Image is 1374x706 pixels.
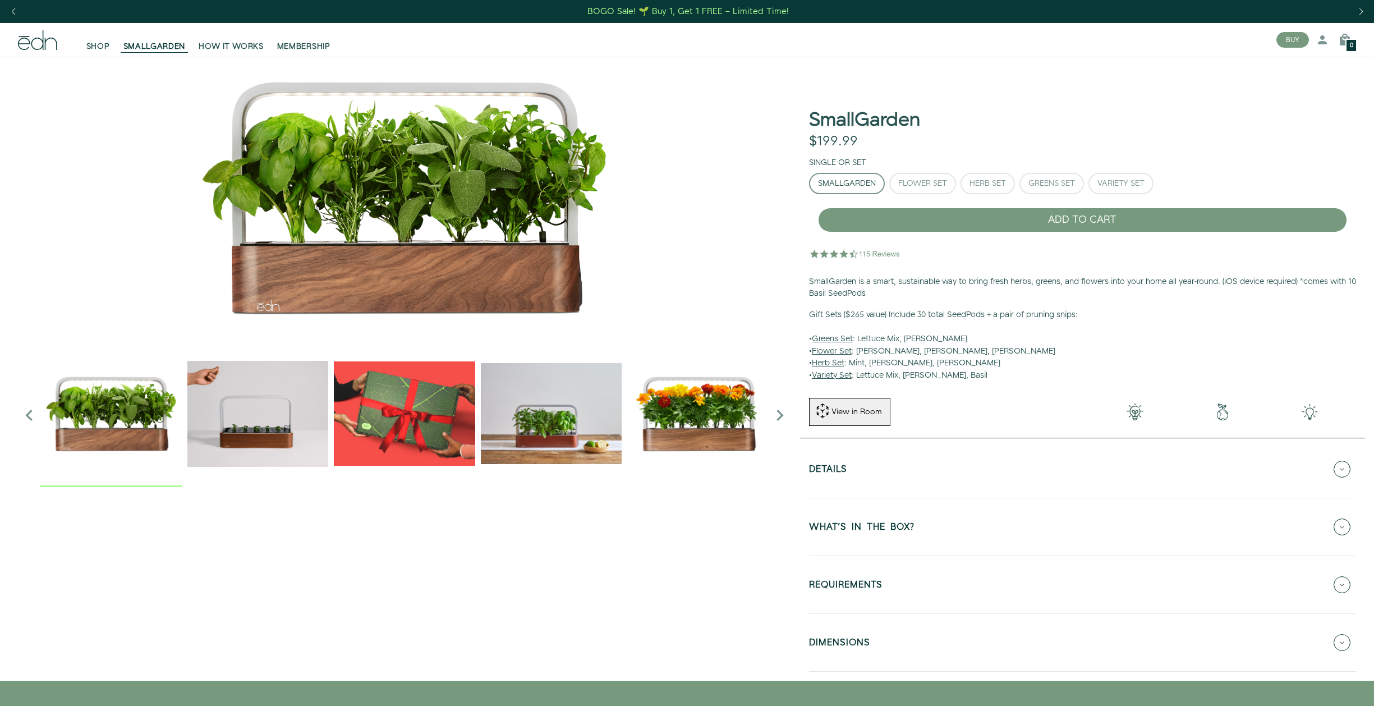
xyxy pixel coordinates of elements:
button: Herb Set [961,173,1015,194]
u: Greens Set [812,333,853,345]
i: Next slide [769,404,791,427]
div: View in Room [830,406,883,418]
img: edn-smallgarden-mixed-herbs-table-product-2000px_1024x.jpg [481,343,622,484]
i: Previous slide [18,404,40,427]
p: • : Lettuce Mix, [PERSON_NAME] • : [PERSON_NAME], [PERSON_NAME], [PERSON_NAME] • : Mint, [PERSON_... [809,309,1356,382]
span: 0 [1350,43,1353,49]
a: SHOP [80,27,117,52]
button: Variety Set [1088,173,1154,194]
img: edn-smallgarden-marigold-hero-SLV-2000px_1024x.png [627,343,769,484]
p: SmallGarden is a smart, sustainable way to bring fresh herbs, greens, and flowers into your home ... [809,276,1356,300]
button: DIMENSIONS [809,623,1356,662]
div: 3 / 6 [334,343,475,487]
span: HOW IT WORKS [199,41,263,52]
h5: Details [809,465,847,478]
img: Official-EDN-SMALLGARDEN-HERB-HERO-SLV-2000px_1024x.png [40,343,182,484]
div: 4 / 6 [481,343,622,487]
div: $199.99 [809,134,858,150]
div: Variety Set [1097,180,1145,187]
u: Variety Set [812,370,852,381]
div: Herb Set [969,180,1006,187]
h1: SmallGarden [809,110,920,131]
span: SMALLGARDEN [123,41,186,52]
u: Flower Set [812,346,852,357]
div: 1 / 6 [18,57,791,337]
button: ADD TO CART [818,208,1347,232]
div: SmallGarden [818,180,876,187]
img: EMAILS_-_Holiday_21_PT1_28_9986b34a-7908-4121-b1c1-9595d1e43abe_1024x.png [334,343,475,484]
div: Greens Set [1028,180,1075,187]
u: Herb Set [812,357,844,369]
a: HOW IT WORKS [192,27,270,52]
div: 2 / 6 [187,343,329,487]
div: Flower Set [898,180,947,187]
div: 5 / 6 [627,343,769,487]
h5: WHAT'S IN THE BOX? [809,522,915,535]
img: 001-light-bulb.png [1091,404,1179,420]
h5: DIMENSIONS [809,638,870,651]
a: MEMBERSHIP [270,27,337,52]
img: 4.5 star rating [809,242,902,265]
button: REQUIREMENTS [809,565,1356,604]
div: 1 / 6 [40,343,182,487]
a: SMALLGARDEN [117,27,192,52]
button: Flower Set [889,173,956,194]
img: edn-smallgarden-tech.png [1266,404,1354,420]
button: Details [809,450,1356,489]
a: BOGO Sale! 🌱 Buy 1, Get 1 FREE – Limited Time! [586,3,790,20]
button: WHAT'S IN THE BOX? [809,507,1356,547]
img: edn-trim-basil.2021-09-07_14_55_24_1024x.gif [187,343,329,484]
h5: REQUIREMENTS [809,580,883,593]
b: Gift Sets ($265 value) Include 30 total SeedPods + a pair of pruning snips: [809,309,1078,320]
span: SHOP [86,41,110,52]
div: BOGO Sale! 🌱 Buy 1, Get 1 FREE – Limited Time! [587,6,789,17]
button: View in Room [809,398,890,426]
span: MEMBERSHIP [277,41,330,52]
button: SmallGarden [809,173,885,194]
img: green-earth.png [1179,404,1266,420]
button: BUY [1276,32,1309,48]
button: Greens Set [1019,173,1084,194]
img: Official-EDN-SMALLGARDEN-HERB-HERO-SLV-2000px_4096x.png [18,57,791,337]
label: Single or Set [809,157,866,168]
